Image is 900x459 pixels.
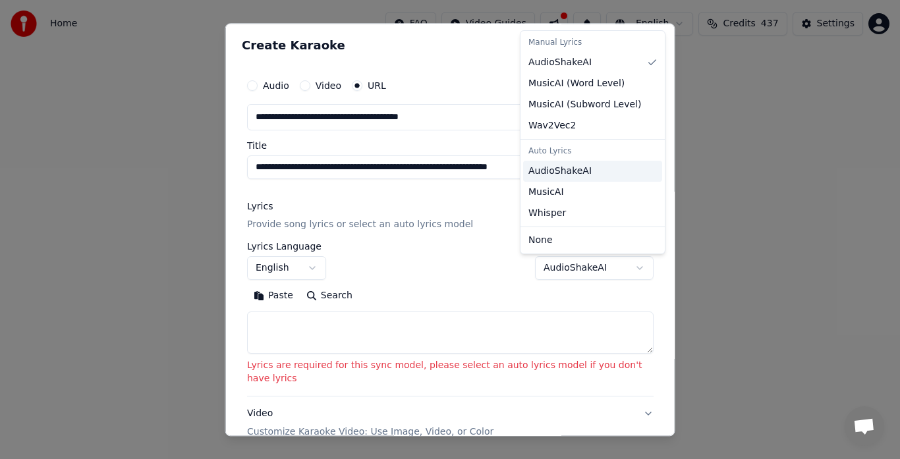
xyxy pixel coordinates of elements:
[528,165,592,178] span: AudioShakeAI
[523,34,662,52] div: Manual Lyrics
[528,77,625,90] span: MusicAI ( Word Level )
[528,234,553,247] span: None
[528,119,576,132] span: Wav2Vec2
[528,98,641,111] span: MusicAI ( Subword Level )
[528,207,566,220] span: Whisper
[528,186,564,199] span: MusicAI
[523,142,662,161] div: Auto Lyrics
[528,56,592,69] span: AudioShakeAI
